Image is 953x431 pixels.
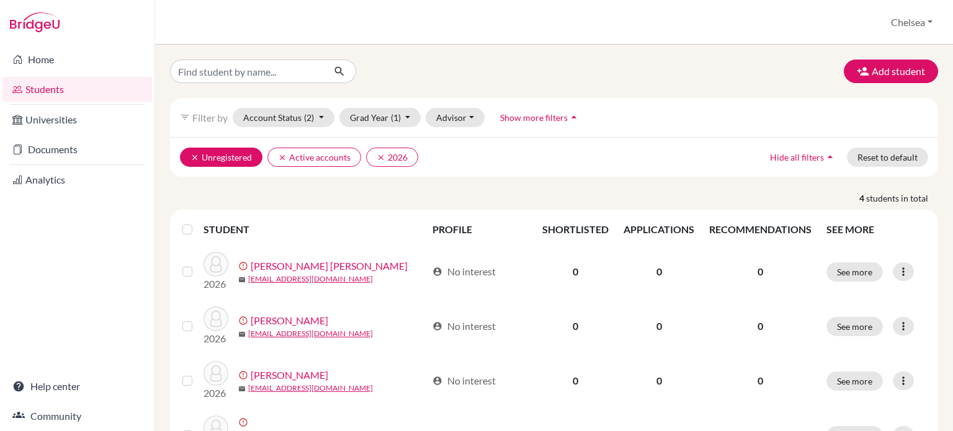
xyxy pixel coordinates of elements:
[204,215,425,244] th: STUDENT
[616,215,702,244] th: APPLICATIONS
[248,383,373,394] a: [EMAIL_ADDRESS][DOMAIN_NAME]
[709,319,812,334] p: 0
[826,371,883,391] button: See more
[2,374,152,399] a: Help center
[568,111,580,123] i: arrow_drop_up
[432,376,442,386] span: account_circle
[432,321,442,331] span: account_circle
[709,373,812,388] p: 0
[432,267,442,277] span: account_circle
[233,108,334,127] button: Account Status(2)
[204,277,228,291] p: 2026
[432,319,496,334] div: No interest
[535,215,616,244] th: SHORTLISTED
[616,244,702,299] td: 0
[377,153,385,162] i: clear
[238,276,246,283] span: mail
[770,152,824,162] span: Hide all filters
[826,317,883,336] button: See more
[2,167,152,192] a: Analytics
[425,215,535,244] th: PROFILE
[616,299,702,353] td: 0
[702,215,819,244] th: RECOMMENDATIONS
[267,148,361,167] button: clearActive accounts
[2,404,152,429] a: Community
[251,313,328,328] a: [PERSON_NAME]
[432,373,496,388] div: No interest
[847,148,928,167] button: Reset to default
[709,264,812,279] p: 0
[251,368,328,383] a: [PERSON_NAME]
[238,385,246,393] span: mail
[2,77,152,102] a: Students
[204,386,228,401] p: 2026
[432,264,496,279] div: No interest
[238,417,251,427] span: error_outline
[391,112,401,123] span: (1)
[238,316,251,326] span: error_outline
[180,148,262,167] button: clearUnregistered
[2,107,152,132] a: Universities
[885,11,938,34] button: Chelsea
[759,148,847,167] button: Hide all filtersarrow_drop_up
[859,192,866,205] strong: 4
[844,60,938,83] button: Add student
[824,151,836,163] i: arrow_drop_up
[819,215,933,244] th: SEE MORE
[190,153,199,162] i: clear
[204,361,228,386] img: Oliveira, Gabriel
[204,252,228,277] img: Freire Lourenço Gomes, Maria Antonia
[535,299,616,353] td: 0
[248,273,373,285] a: [EMAIL_ADDRESS][DOMAIN_NAME]
[251,259,408,273] a: [PERSON_NAME] [PERSON_NAME]
[490,108,591,127] button: Show more filtersarrow_drop_up
[366,148,418,167] button: clear2026
[2,137,152,162] a: Documents
[238,261,251,271] span: error_outline
[2,47,152,72] a: Home
[204,331,228,346] p: 2026
[535,353,616,408] td: 0
[426,108,485,127] button: Advisor
[238,370,251,380] span: error_outline
[170,60,324,83] input: Find student by name...
[192,112,228,123] span: Filter by
[866,192,938,205] span: students in total
[304,112,314,123] span: (2)
[500,112,568,123] span: Show more filters
[616,353,702,408] td: 0
[204,306,228,331] img: Homsy, Manuela Maria
[826,262,883,282] button: See more
[10,12,60,32] img: Bridge-U
[180,112,190,122] i: filter_list
[278,153,287,162] i: clear
[535,244,616,299] td: 0
[238,331,246,338] span: mail
[339,108,421,127] button: Grad Year(1)
[248,328,373,339] a: [EMAIL_ADDRESS][DOMAIN_NAME]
